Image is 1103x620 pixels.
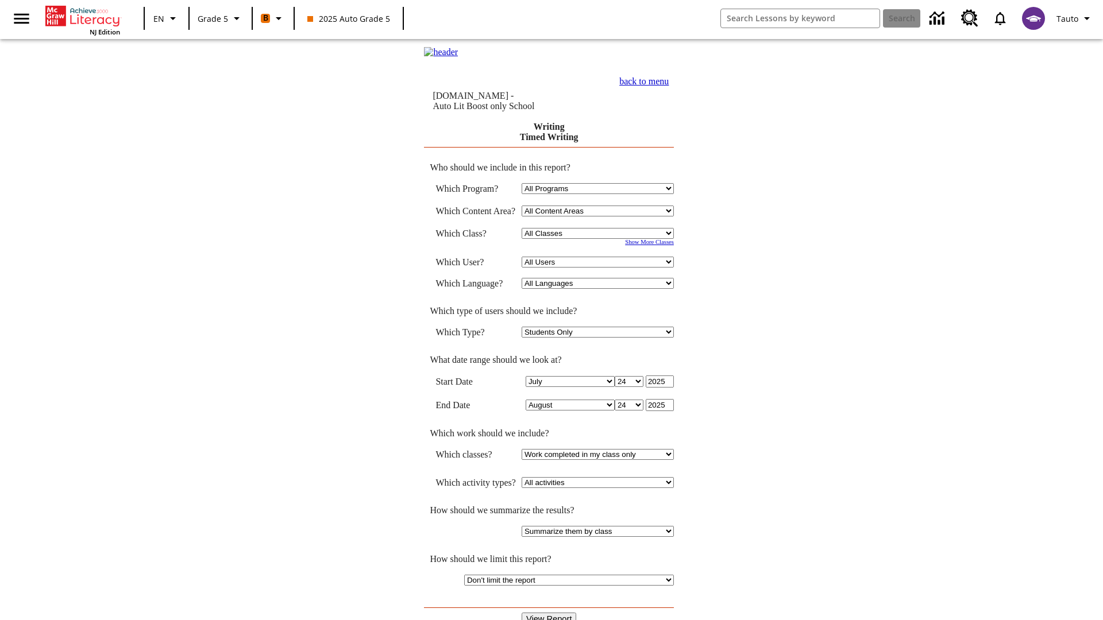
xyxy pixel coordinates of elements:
[307,13,390,25] span: 2025 Auto Grade 5
[198,13,228,25] span: Grade 5
[433,101,534,111] nobr: Auto Lit Boost only School
[153,13,164,25] span: EN
[721,9,880,28] input: search field
[435,327,516,338] td: Which Type?
[424,505,674,516] td: How should we summarize the results?
[424,47,458,57] img: header
[520,122,579,142] a: Writing Timed Writing
[619,76,669,86] a: back to menu
[435,477,516,488] td: Which activity types?
[256,8,290,29] button: Boost Class color is orange. Change class color
[435,206,515,216] nobr: Which Content Area?
[985,3,1015,33] a: Notifications
[263,11,268,25] span: B
[424,306,674,316] td: Which type of users should we include?
[435,257,516,268] td: Which User?
[433,91,579,111] td: [DOMAIN_NAME] -
[435,449,516,460] td: Which classes?
[435,183,516,194] td: Which Program?
[424,355,674,365] td: What date range should we look at?
[435,228,516,239] td: Which Class?
[45,3,120,36] div: Home
[1022,7,1045,30] img: avatar image
[5,2,38,36] button: Open side menu
[435,399,516,411] td: End Date
[193,8,248,29] button: Grade: Grade 5, Select a grade
[923,3,954,34] a: Data Center
[954,3,985,34] a: Resource Center, Will open in new tab
[1056,13,1078,25] span: Tauto
[435,375,516,387] td: Start Date
[424,554,674,564] td: How should we limit this report?
[1052,8,1098,29] button: Profile/Settings
[148,8,185,29] button: Language: EN, Select a language
[424,162,674,173] td: Who should we include in this report?
[435,278,516,289] td: Which Language?
[625,239,674,245] a: Show More Classes
[90,28,120,36] span: NJ Edition
[424,428,674,439] td: Which work should we include?
[1015,3,1052,33] button: Select a new avatar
